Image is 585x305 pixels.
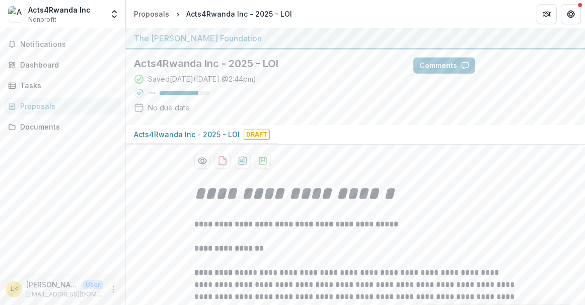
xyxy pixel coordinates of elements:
[107,283,119,295] button: More
[4,36,121,52] button: Notifications
[255,153,271,169] button: download-proposal
[26,290,103,299] p: [EMAIL_ADDRESS][DOMAIN_NAME]
[26,279,79,290] p: [PERSON_NAME] <[EMAIL_ADDRESS][DOMAIN_NAME]>
[561,4,581,24] button: Get Help
[83,280,103,289] p: User
[244,130,270,140] span: Draft
[194,153,210,169] button: Preview 14192ead-01ef-4982-b40f-9e99dba6e248-0.pdf
[130,7,296,21] nav: breadcrumb
[134,32,577,44] div: The [PERSON_NAME] Foundation
[148,74,256,84] div: Saved [DATE] ( [DATE] @ 2:44pm )
[20,101,113,111] div: Proposals
[4,77,121,94] a: Tasks
[130,7,173,21] a: Proposals
[235,153,251,169] button: download-proposal
[134,57,397,70] h2: Acts4Rwanda Inc - 2025 - LOI
[4,98,121,114] a: Proposals
[28,15,56,24] span: Nonprofit
[20,40,117,49] span: Notifications
[479,57,577,74] button: Answer Suggestions
[186,9,292,19] div: Acts4Rwanda Inc - 2025 - LOI
[148,90,156,97] p: 76 %
[28,5,91,15] div: Acts4Rwanda Inc
[134,9,169,19] div: Proposals
[20,59,113,70] div: Dashboard
[413,57,475,74] button: Comments
[4,118,121,135] a: Documents
[148,102,190,113] div: No due date
[4,56,121,73] a: Dashboard
[20,121,113,132] div: Documents
[107,4,121,24] button: Open entity switcher
[214,153,231,169] button: download-proposal
[134,129,240,140] p: Acts4Rwanda Inc - 2025 - LOI
[8,6,24,22] img: Acts4Rwanda Inc
[11,286,18,292] div: Lily Scarlett <lily@acts4rwanda.org>
[537,4,557,24] button: Partners
[20,80,113,91] div: Tasks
